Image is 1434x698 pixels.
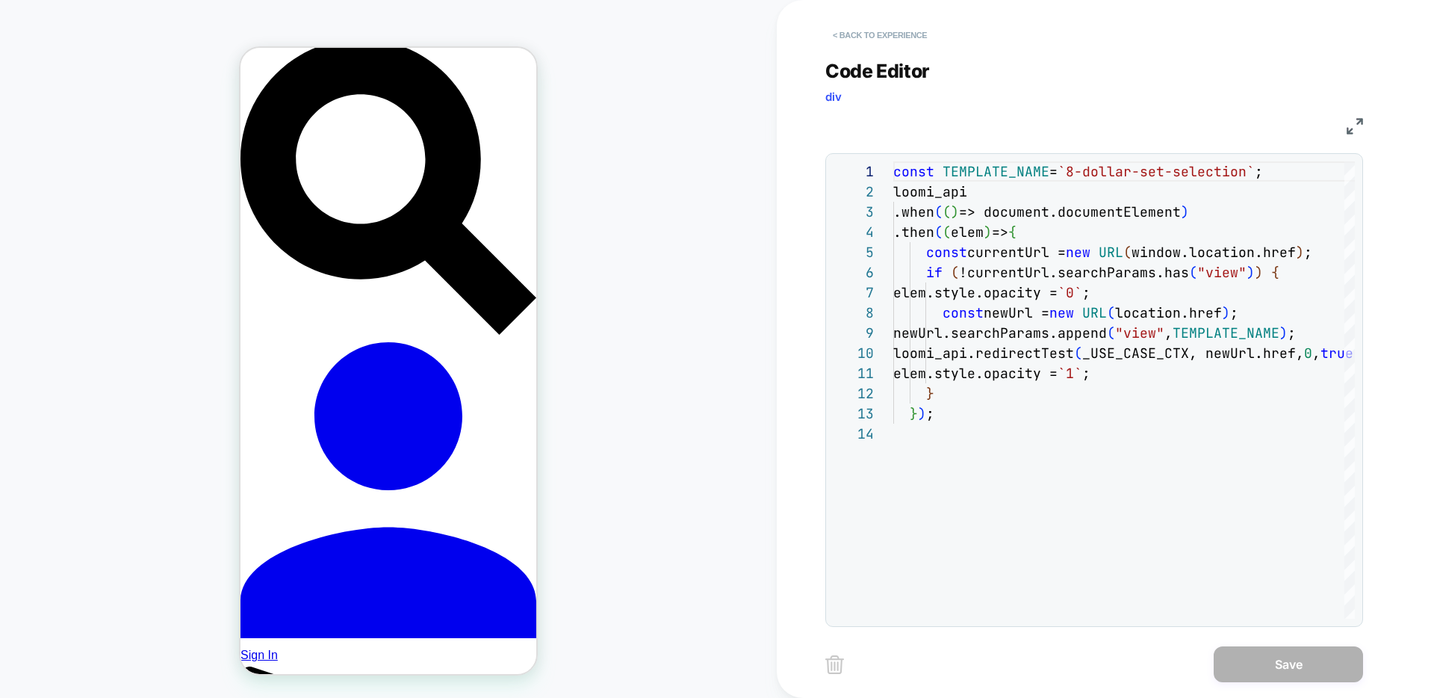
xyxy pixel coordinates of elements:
[943,223,951,241] span: (
[825,655,844,674] img: delete
[825,60,930,82] span: Code Editor
[1074,345,1082,362] span: (
[1164,324,1173,342] span: ,
[1058,284,1082,301] span: `0`
[834,383,874,404] div: 12
[1304,244,1312,261] span: ;
[1181,203,1189,220] span: )
[1008,223,1016,241] span: {
[1115,324,1164,342] span: "view"
[834,343,874,363] div: 10
[1296,244,1304,261] span: )
[1058,365,1082,382] span: `1`
[1107,304,1115,321] span: (
[834,323,874,343] div: 9
[1230,304,1238,321] span: ;
[918,405,926,422] span: )
[893,223,934,241] span: .then
[1214,646,1363,682] button: Save
[984,223,992,241] span: )
[943,163,1049,180] span: TEMPLATE_NAME
[1049,304,1074,321] span: new
[893,203,934,220] span: .when
[1189,264,1197,281] span: (
[1312,345,1320,362] span: ,
[834,282,874,303] div: 7
[893,284,1058,301] span: elem.style.opacity =
[229,559,296,626] iframe: Kodif Chat widget
[1099,244,1123,261] span: URL
[967,244,1066,261] span: currentUrl =
[834,404,874,424] div: 13
[934,223,943,241] span: (
[926,264,943,281] span: if
[959,203,1181,220] span: => document.documentElement
[1347,118,1363,135] img: fullscreen
[1132,244,1296,261] span: window.location.href
[1049,163,1058,180] span: =
[1279,324,1288,342] span: )
[834,222,874,242] div: 4
[834,363,874,383] div: 11
[1197,264,1247,281] span: "view"
[910,405,918,422] span: }
[834,242,874,262] div: 5
[1222,304,1230,321] span: )
[834,182,874,202] div: 2
[926,405,934,422] span: ;
[934,203,943,220] span: (
[893,324,1107,342] span: newUrl.searchParams.append
[992,223,1008,241] span: =>
[893,183,967,200] span: loomi_api
[825,90,842,104] span: div
[1255,163,1263,180] span: ;
[1082,304,1107,321] span: URL
[1058,163,1255,180] span: `8-dollar-set-selection`
[1107,324,1115,342] span: (
[834,262,874,282] div: 6
[893,163,934,180] span: const
[926,244,967,261] span: const
[1304,345,1312,362] span: 0
[825,23,934,47] button: < Back to experience
[951,223,984,241] span: elem
[834,161,874,182] div: 1
[893,345,1074,362] span: loomi_api.redirectTest
[1320,345,1353,362] span: true
[893,365,1058,382] span: elem.style.opacity =
[834,202,874,222] div: 3
[943,203,951,220] span: (
[926,385,934,402] span: }
[834,424,874,444] div: 14
[984,304,1049,321] span: newUrl =
[959,264,1189,281] span: !currentUrl.searchParams.has
[1066,244,1090,261] span: new
[1247,264,1255,281] span: )
[1123,244,1132,261] span: (
[1173,324,1279,342] span: TEMPLATE_NAME
[951,203,959,220] span: )
[1288,324,1296,342] span: ;
[951,264,959,281] span: (
[943,304,984,321] span: const
[1082,284,1090,301] span: ;
[1115,304,1222,321] span: location.href
[1082,365,1090,382] span: ;
[1271,264,1279,281] span: {
[1255,264,1263,281] span: )
[834,303,874,323] div: 8
[1082,345,1304,362] span: _USE_CASE_CTX, newUrl.href,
